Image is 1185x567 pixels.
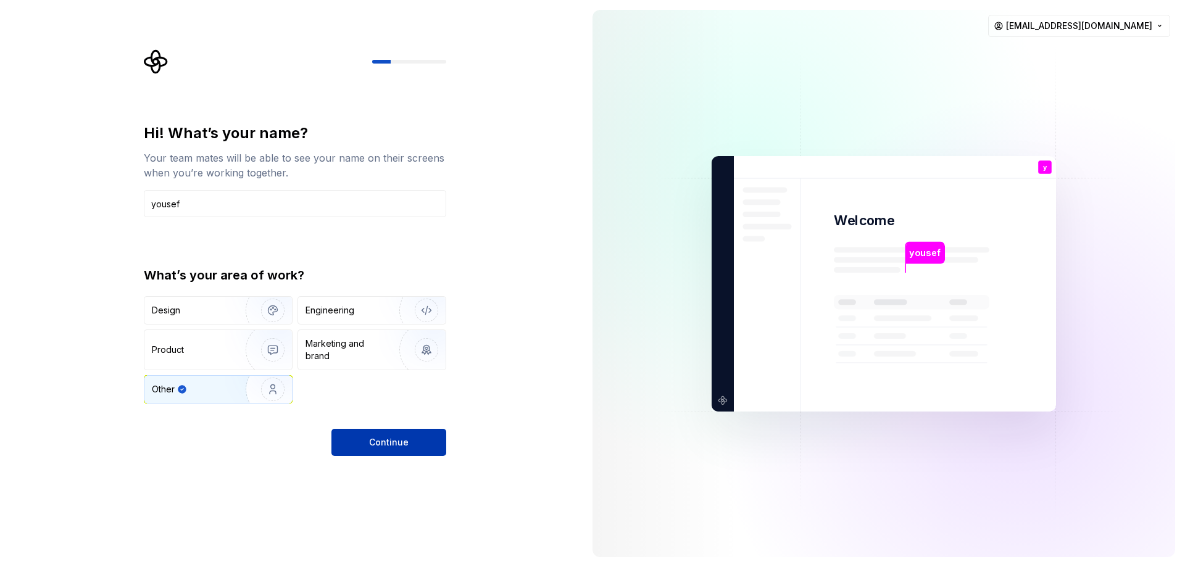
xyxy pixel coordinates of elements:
[144,49,168,74] svg: Supernova Logo
[834,212,894,230] p: Welcome
[144,267,446,284] div: What’s your area of work?
[331,429,446,456] button: Continue
[152,304,180,317] div: Design
[306,337,389,362] div: Marketing and brand
[369,436,409,449] span: Continue
[152,344,184,356] div: Product
[144,151,446,180] div: Your team mates will be able to see your name on their screens when you’re working together.
[1043,163,1047,170] p: y
[152,383,175,395] div: Other
[988,15,1170,37] button: [EMAIL_ADDRESS][DOMAIN_NAME]
[306,304,354,317] div: Engineering
[144,190,446,217] input: Han Solo
[909,246,940,259] p: yousef
[144,123,446,143] div: Hi! What’s your name?
[1006,20,1152,32] span: [EMAIL_ADDRESS][DOMAIN_NAME]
